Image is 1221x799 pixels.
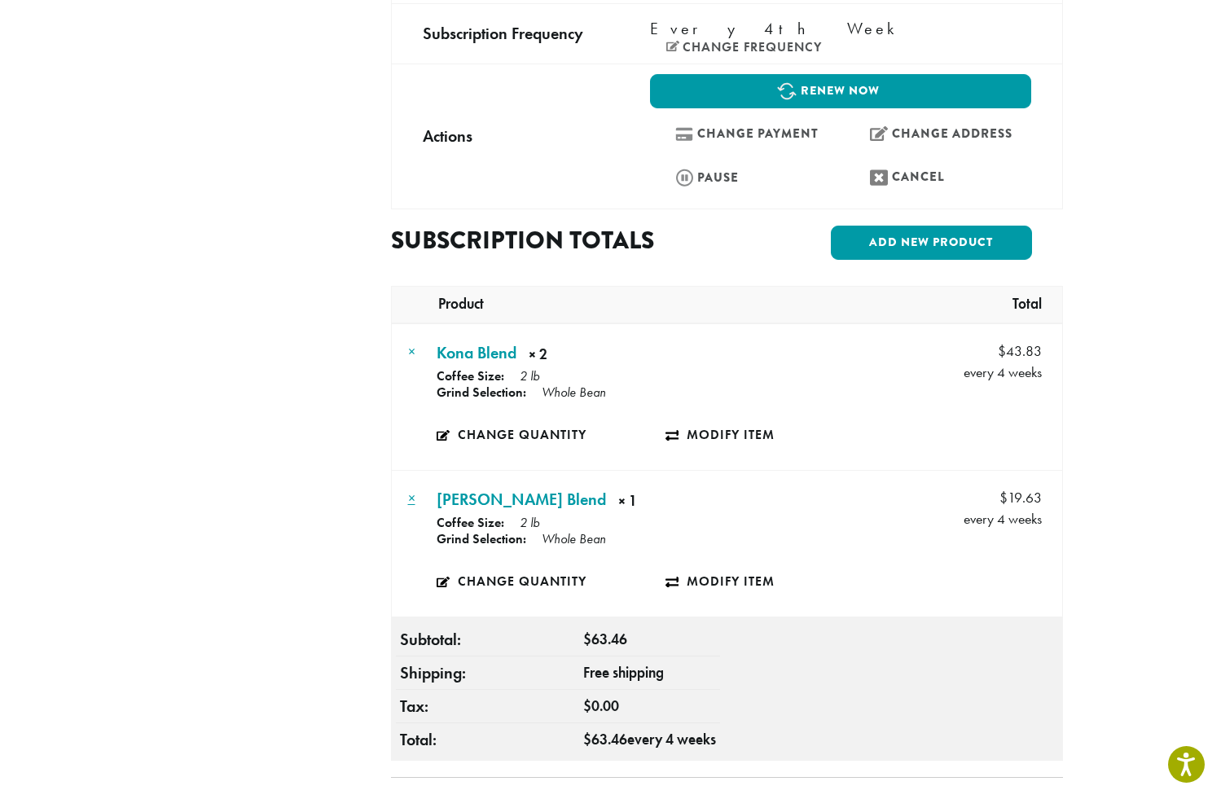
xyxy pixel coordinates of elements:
[666,41,822,54] a: Change frequency
[845,116,1031,151] a: Change address
[583,731,627,749] span: 63.46
[396,690,579,723] th: Tax:
[650,16,903,41] span: Every 4th Week
[579,723,720,757] td: every 4 weeks
[437,340,516,365] a: Kona Blend
[529,344,666,369] strong: × 2
[396,723,579,757] th: Total:
[396,623,579,656] th: Subtotal:
[583,697,619,715] span: 0.00
[408,489,415,507] a: ×
[396,656,579,690] th: Shipping:
[999,489,1008,507] span: $
[665,563,895,600] a: Modify item
[999,487,1042,508] span: 19.63
[650,160,837,195] a: Pause
[650,116,837,151] a: Change payment
[437,563,666,600] a: Change quantity
[437,514,504,531] strong: Coffee Size:
[438,287,492,323] th: Product
[583,630,627,648] span: 63.46
[391,3,619,64] td: Subscription Frequency
[579,656,720,690] td: Free shipping
[583,630,591,648] span: $
[899,324,1062,388] td: every 4 weeks
[437,487,606,511] a: [PERSON_NAME] Blend
[831,226,1032,260] a: Add new product
[520,367,539,384] p: 2 lb
[899,471,1062,534] td: every 4 weeks
[998,340,1042,362] span: 43.83
[998,342,1006,360] span: $
[1004,287,1058,323] th: Total
[845,160,1031,195] a: Cancel
[391,226,714,255] h2: Subscription totals
[542,384,606,401] p: Whole Bean
[650,74,1030,108] a: Renew now
[618,490,756,516] strong: × 1
[391,64,619,209] td: Actions
[583,731,591,749] span: $
[437,384,526,401] strong: Grind Selection:
[408,342,415,361] a: ×
[542,530,606,547] p: Whole Bean
[583,697,591,715] span: $
[437,530,526,547] strong: Grind Selection:
[437,416,666,454] a: Change quantity
[437,367,504,384] strong: Coffee Size:
[665,416,895,454] a: Modify item
[520,514,539,531] p: 2 lb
